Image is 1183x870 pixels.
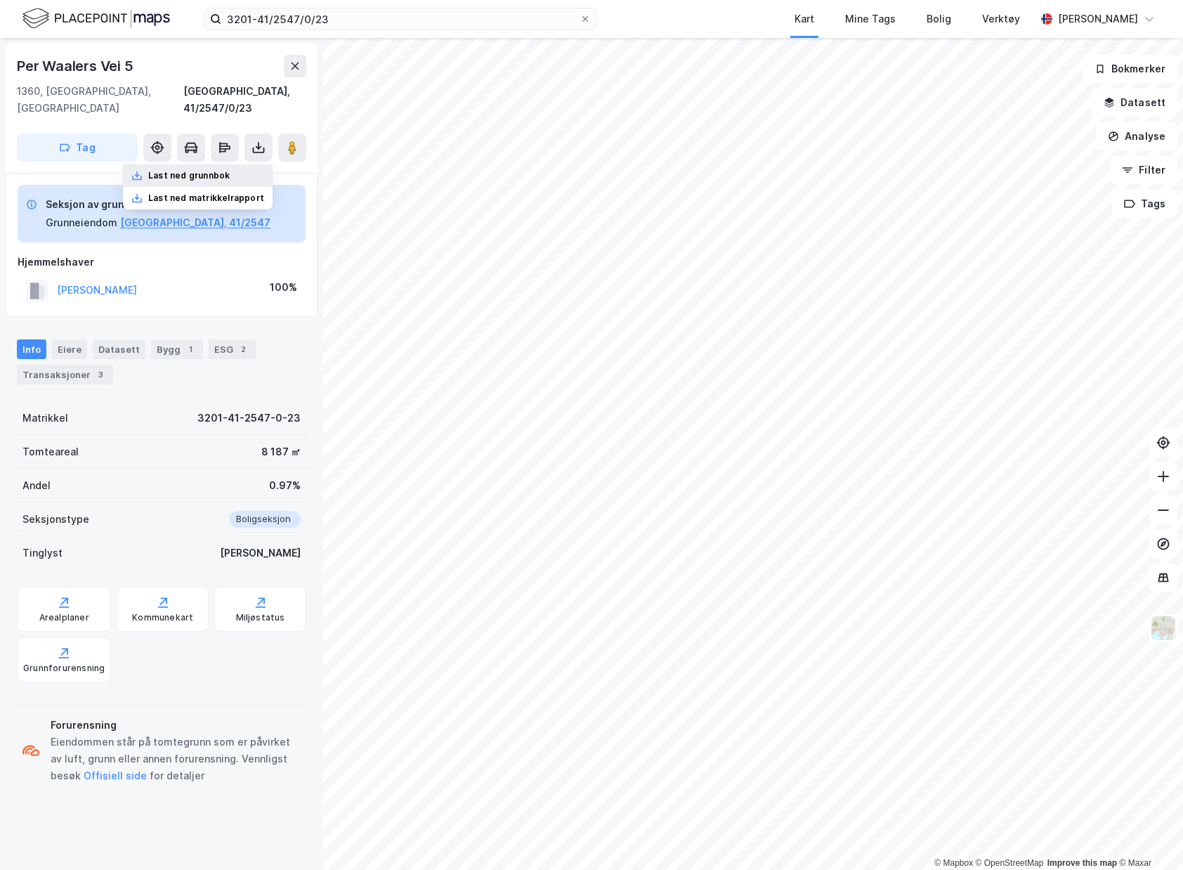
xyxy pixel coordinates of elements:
a: OpenStreetMap [976,858,1044,868]
div: Seksjonstype [22,511,89,528]
div: Mine Tags [845,11,896,27]
button: Bokmerker [1083,55,1177,83]
div: Bolig [927,11,951,27]
div: 1360, [GEOGRAPHIC_DATA], [GEOGRAPHIC_DATA] [17,83,183,117]
div: Arealplaner [39,612,89,623]
div: Miljøstatus [236,612,285,623]
button: Tags [1112,190,1177,218]
button: Analyse [1096,122,1177,150]
button: Tag [17,134,138,162]
div: 8 187 ㎡ [261,443,301,460]
div: Kart [795,11,814,27]
button: [GEOGRAPHIC_DATA], 41/2547 [120,214,270,231]
a: Mapbox [934,858,973,868]
div: Per Waalers Vei 5 [17,55,136,77]
div: Bygg [151,339,203,359]
div: [PERSON_NAME] [220,545,301,561]
button: Datasett [1092,89,1177,117]
div: Matrikkel [22,410,68,427]
div: Last ned matrikkelrapport [148,193,264,204]
div: Eiendommen står på tomtegrunn som er påvirket av luft, grunn eller annen forurensning. Vennligst ... [51,734,301,784]
div: 100% [270,279,297,296]
div: Tinglyst [22,545,63,561]
div: 3201-41-2547-0-23 [197,410,301,427]
div: Eiere [52,339,87,359]
div: [PERSON_NAME] [1058,11,1138,27]
div: Kommunekart [132,612,193,623]
div: Seksjon av grunneiendom [46,196,270,213]
div: Info [17,339,46,359]
div: Forurensning [51,717,301,734]
div: Transaksjoner [17,365,113,384]
div: Andel [22,477,51,494]
input: Søk på adresse, matrikkel, gårdeiere, leietakere eller personer [221,8,580,30]
div: [GEOGRAPHIC_DATA], 41/2547/0/23 [183,83,306,117]
div: Hjemmelshaver [18,254,306,271]
div: Kontrollprogram for chat [1113,803,1183,870]
div: 0.97% [269,477,301,494]
div: 2 [236,342,250,356]
div: Last ned grunnbok [148,170,230,181]
div: ESG [209,339,256,359]
a: Improve this map [1047,858,1117,868]
button: Filter [1110,156,1177,184]
div: Grunneiendom [46,214,117,231]
img: Z [1150,615,1177,642]
div: 3 [93,368,107,382]
div: Verktøy [982,11,1020,27]
div: Tomteareal [22,443,79,460]
div: Datasett [93,339,145,359]
div: 1 [183,342,197,356]
div: Grunnforurensning [23,663,105,674]
iframe: Chat Widget [1113,803,1183,870]
img: logo.f888ab2527a4732fd821a326f86c7f29.svg [22,6,170,31]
